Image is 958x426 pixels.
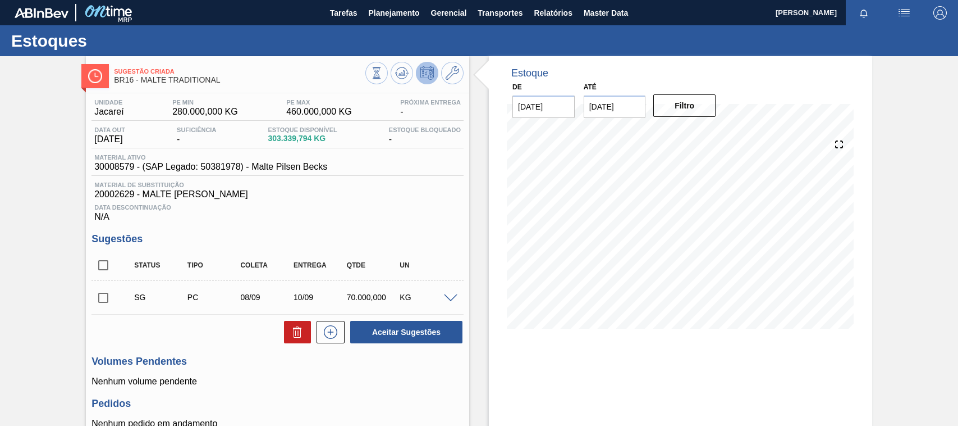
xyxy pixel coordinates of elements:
div: 08/09/2025 [237,293,296,302]
div: Pedido de Compra [185,293,243,302]
img: Logout [933,6,947,20]
img: userActions [897,6,911,20]
img: Ícone [88,69,102,83]
div: - [386,126,464,144]
button: Notificações [846,5,882,21]
h3: Volumes Pendentes [91,356,464,368]
div: - [397,99,464,117]
span: Data Descontinuação [94,204,461,211]
img: TNhmsLtSVTkK8tSr43FrP2fwEKptu5GPRR3wAAAABJRU5ErkJggg== [15,8,68,18]
h1: Estoques [11,34,210,47]
span: BR16 - MALTE TRADITIONAL [114,76,365,84]
div: Status [131,261,190,269]
span: Relatórios [534,6,572,20]
div: Excluir Sugestões [278,321,311,343]
span: PE MAX [286,99,352,106]
span: Estoque Disponível [268,126,337,133]
span: 20002629 - MALTE [PERSON_NAME] [94,189,461,200]
span: Tarefas [330,6,357,20]
h3: Sugestões [91,233,464,245]
span: Master Data [584,6,628,20]
input: dd/mm/yyyy [512,96,575,118]
span: Jacareí [94,107,123,117]
span: 460.000,000 KG [286,107,352,117]
div: 70.000,000 [344,293,402,302]
div: Entrega [291,261,349,269]
span: Estoque Bloqueado [389,126,461,133]
label: De [512,83,522,91]
button: Ir ao Master Data / Geral [441,62,464,84]
div: UN [397,261,455,269]
span: 30008579 - (SAP Legado: 50381978) - Malte Pilsen Becks [94,162,327,172]
div: N/A [91,200,464,222]
div: Qtde [344,261,402,269]
span: Próxima Entrega [400,99,461,106]
div: 10/09/2025 [291,293,349,302]
div: KG [397,293,455,302]
button: Atualizar Gráfico [391,62,413,84]
span: [DATE] [94,134,125,144]
div: Tipo [185,261,243,269]
span: 280.000,000 KG [172,107,238,117]
button: Aceitar Sugestões [350,321,462,343]
span: Planejamento [368,6,419,20]
p: Nenhum volume pendente [91,377,464,387]
label: Até [584,83,597,91]
span: Material de Substituição [94,182,461,188]
div: Nova sugestão [311,321,345,343]
span: Gerencial [431,6,467,20]
span: Unidade [94,99,123,106]
div: - [174,126,219,144]
div: Aceitar Sugestões [345,320,464,345]
span: Sugestão Criada [114,68,365,75]
span: Data out [94,126,125,133]
div: Sugestão Criada [131,293,190,302]
span: Suficiência [177,126,216,133]
div: Estoque [511,67,548,79]
h3: Pedidos [91,398,464,410]
span: Transportes [478,6,522,20]
button: Filtro [653,94,716,117]
input: dd/mm/yyyy [584,96,646,118]
button: Desprogramar Estoque [416,62,438,84]
span: 303.339,794 KG [268,134,337,143]
div: Coleta [237,261,296,269]
span: Material ativo [94,154,327,161]
span: PE MIN [172,99,238,106]
button: Visão Geral dos Estoques [365,62,388,84]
